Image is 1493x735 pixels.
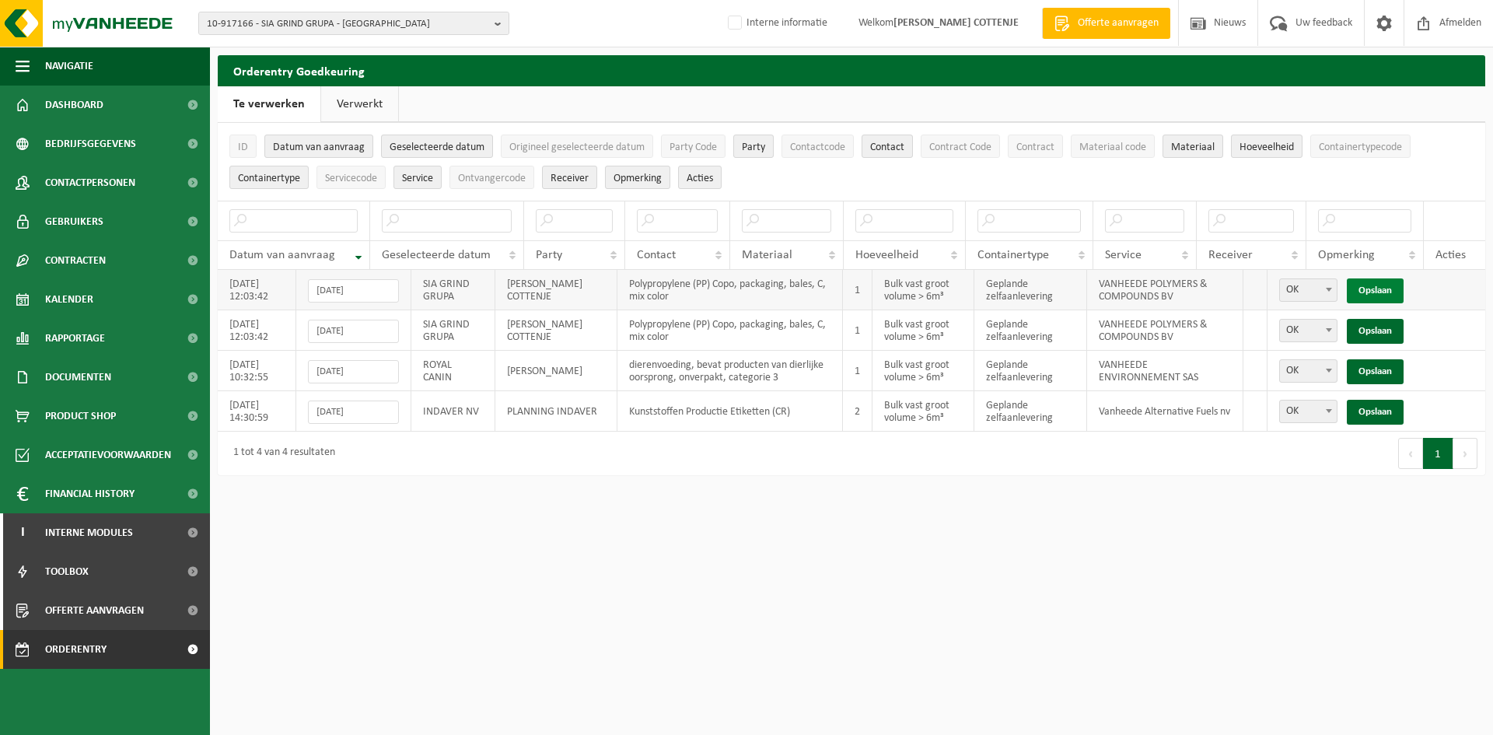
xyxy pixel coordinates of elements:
[614,173,662,184] span: Opmerking
[929,142,991,153] span: Contract Code
[1318,249,1375,261] span: Opmerking
[790,142,845,153] span: Contactcode
[45,358,111,397] span: Documenten
[218,351,296,391] td: [DATE] 10:32:55
[1240,142,1294,153] span: Hoeveelheid
[872,391,975,432] td: Bulk vast groot volume > 6m³
[862,135,913,158] button: ContactContact: Activate to sort
[1071,135,1155,158] button: Materiaal codeMateriaal code: Activate to sort
[725,12,827,35] label: Interne informatie
[1087,391,1243,432] td: Vanheede Alternative Fuels nv
[218,310,296,351] td: [DATE] 12:03:42
[1042,8,1170,39] a: Offerte aanvragen
[921,135,1000,158] button: Contract CodeContract Code: Activate to sort
[207,12,488,36] span: 10-917166 - SIA GRIND GRUPA - [GEOGRAPHIC_DATA]
[45,202,103,241] span: Gebruikers
[843,270,872,310] td: 1
[1453,438,1477,469] button: Next
[45,86,103,124] span: Dashboard
[1347,400,1404,425] a: Opslaan
[1423,438,1453,469] button: 1
[229,166,309,189] button: ContainertypeContainertype: Activate to sort
[1279,319,1337,342] span: OK
[855,249,918,261] span: Hoeveelheid
[1208,249,1253,261] span: Receiver
[781,135,854,158] button: ContactcodeContactcode: Activate to sort
[661,135,726,158] button: Party CodeParty Code: Activate to sort
[316,166,386,189] button: ServicecodeServicecode: Activate to sort
[733,135,774,158] button: PartyParty: Activate to sort
[1087,351,1243,391] td: VANHEEDE ENVIRONNEMENT SAS
[45,319,105,358] span: Rapportage
[45,591,144,630] span: Offerte aanvragen
[495,351,617,391] td: [PERSON_NAME]
[1079,142,1146,153] span: Materiaal code
[198,12,509,35] button: 10-917166 - SIA GRIND GRUPA - [GEOGRAPHIC_DATA]
[238,142,248,153] span: ID
[495,270,617,310] td: [PERSON_NAME] COTTENJE
[1279,359,1337,383] span: OK
[411,310,495,351] td: SIA GRIND GRUPA
[843,391,872,432] td: 2
[1087,310,1243,351] td: VANHEEDE POLYMERS & COMPOUNDS BV
[1231,135,1302,158] button: HoeveelheidHoeveelheid: Activate to sort
[977,249,1049,261] span: Containertype
[551,173,589,184] span: Receiver
[1008,135,1063,158] button: ContractContract: Activate to sort
[495,391,617,432] td: PLANNING INDAVER
[1016,142,1054,153] span: Contract
[617,270,843,310] td: Polypropylene (PP) Copo, packaging, bales, C, mix color
[1074,16,1163,31] span: Offerte aanvragen
[381,135,493,158] button: Geselecteerde datumGeselecteerde datum: Activate to sort
[536,249,562,261] span: Party
[218,86,320,122] a: Te verwerken
[742,249,792,261] span: Materiaal
[843,310,872,351] td: 1
[501,135,653,158] button: Origineel geselecteerde datumOrigineel geselecteerde datum: Activate to sort
[273,142,365,153] span: Datum van aanvraag
[1280,360,1337,382] span: OK
[45,124,136,163] span: Bedrijfsgegevens
[226,439,335,467] div: 1 tot 4 van 4 resultaten
[542,166,597,189] button: ReceiverReceiver: Activate to sort
[218,55,1485,86] h2: Orderentry Goedkeuring
[411,270,495,310] td: SIA GRIND GRUPA
[678,166,722,189] button: Acties
[402,173,433,184] span: Service
[637,249,676,261] span: Contact
[617,310,843,351] td: Polypropylene (PP) Copo, packaging, bales, C, mix color
[382,249,491,261] span: Geselecteerde datum
[411,391,495,432] td: INDAVER NV
[229,135,257,158] button: IDID: Activate to sort
[1280,279,1337,301] span: OK
[45,552,89,591] span: Toolbox
[1310,135,1411,158] button: ContainertypecodeContainertypecode: Activate to sort
[974,351,1087,391] td: Geplande zelfaanlevering
[742,142,765,153] span: Party
[393,166,442,189] button: ServiceService: Activate to sort
[495,310,617,351] td: [PERSON_NAME] COTTENJE
[1435,249,1466,261] span: Acties
[45,513,133,552] span: Interne modules
[670,142,717,153] span: Party Code
[1347,278,1404,303] a: Opslaan
[449,166,534,189] button: OntvangercodeOntvangercode: Activate to sort
[974,310,1087,351] td: Geplande zelfaanlevering
[218,391,296,432] td: [DATE] 14:30:59
[617,391,843,432] td: Kunststoffen Productie Etiketten (CR)
[218,270,296,310] td: [DATE] 12:03:42
[872,310,975,351] td: Bulk vast groot volume > 6m³
[264,135,373,158] button: Datum van aanvraagDatum van aanvraag: Activate to remove sorting
[16,513,30,552] span: I
[974,391,1087,432] td: Geplande zelfaanlevering
[45,163,135,202] span: Contactpersonen
[229,249,335,261] span: Datum van aanvraag
[870,142,904,153] span: Contact
[45,436,171,474] span: Acceptatievoorwaarden
[458,173,526,184] span: Ontvangercode
[1347,319,1404,344] a: Opslaan
[45,47,93,86] span: Navigatie
[1087,270,1243,310] td: VANHEEDE POLYMERS & COMPOUNDS BV
[1105,249,1142,261] span: Service
[45,474,135,513] span: Financial History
